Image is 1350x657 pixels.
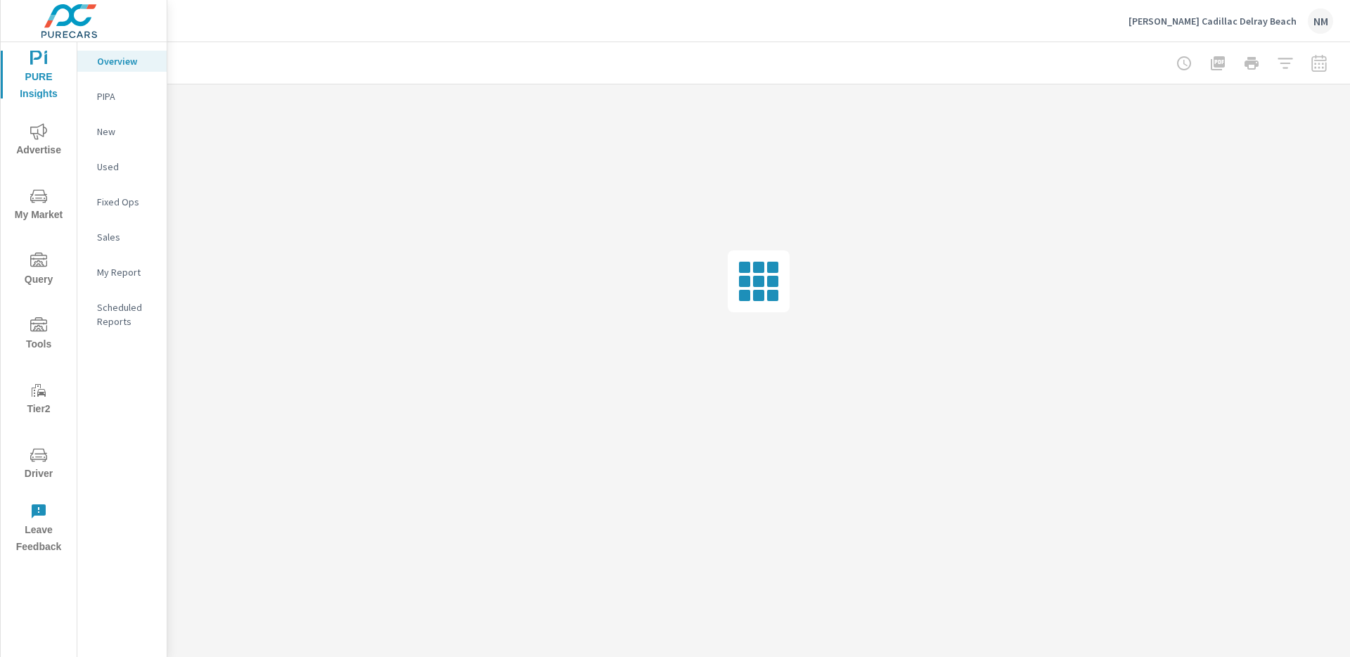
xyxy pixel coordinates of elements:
div: My Report [77,262,167,283]
div: NM [1308,8,1333,34]
div: New [77,121,167,142]
p: New [97,125,155,139]
p: [PERSON_NAME] Cadillac Delray Beach [1129,15,1297,27]
div: Scheduled Reports [77,297,167,332]
span: My Market [5,188,72,224]
p: My Report [97,265,155,279]
p: PIPA [97,89,155,103]
span: Tools [5,317,72,353]
p: Scheduled Reports [97,300,155,328]
div: nav menu [1,42,77,560]
span: PURE Insights [5,50,72,103]
span: Driver [5,447,72,483]
div: Fixed Ops [77,191,167,212]
p: Overview [97,54,155,68]
p: Sales [97,230,155,244]
span: Advertise [5,123,72,159]
div: PIPA [77,86,167,107]
span: Leave Feedback [5,503,72,556]
p: Used [97,160,155,174]
span: Query [5,253,72,288]
div: Sales [77,227,167,248]
div: Used [77,156,167,177]
div: Overview [77,51,167,72]
span: Tier2 [5,382,72,418]
p: Fixed Ops [97,195,155,209]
